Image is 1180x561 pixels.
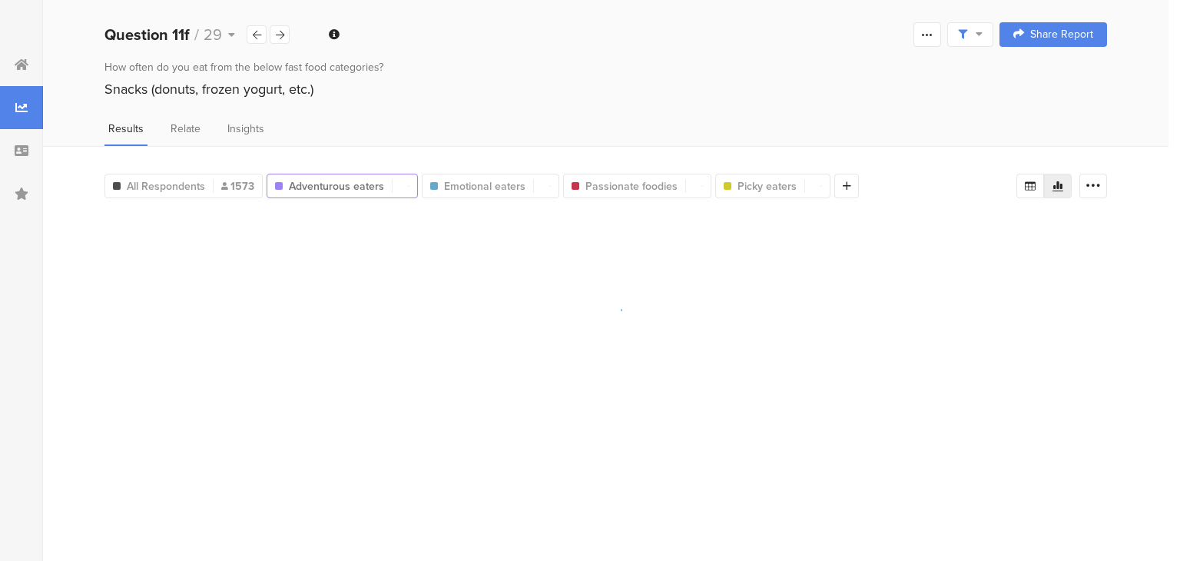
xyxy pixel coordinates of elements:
[104,79,1107,99] div: Snacks (donuts, frozen yogurt, etc.)
[444,178,525,194] span: Emotional eaters
[221,178,254,194] span: 1573
[104,23,190,46] b: Question 11f
[104,59,1107,75] div: How often do you eat from the below fast food categories?
[289,178,384,194] span: Adventurous eaters
[127,178,205,194] span: All Respondents
[1030,29,1093,40] span: Share Report
[737,178,797,194] span: Picky eaters
[194,23,199,46] span: /
[204,23,222,46] span: 29
[108,121,144,137] span: Results
[227,121,264,137] span: Insights
[171,121,201,137] span: Relate
[585,178,678,194] span: Passionate foodies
